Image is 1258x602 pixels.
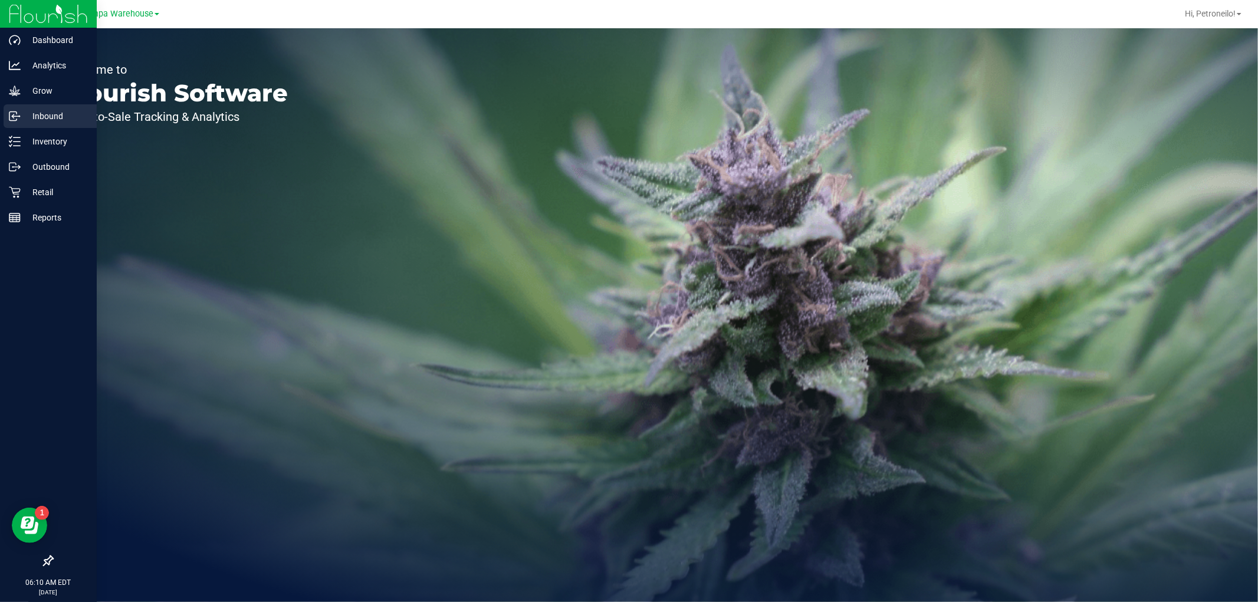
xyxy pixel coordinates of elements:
[9,136,21,147] inline-svg: Inventory
[9,85,21,97] inline-svg: Grow
[21,58,91,73] p: Analytics
[5,577,91,588] p: 06:10 AM EDT
[9,60,21,71] inline-svg: Analytics
[21,210,91,225] p: Reports
[9,161,21,173] inline-svg: Outbound
[35,506,49,520] iframe: Resource center unread badge
[21,84,91,98] p: Grow
[64,64,288,75] p: Welcome to
[21,33,91,47] p: Dashboard
[12,508,47,543] iframe: Resource center
[21,185,91,199] p: Retail
[1185,9,1236,18] span: Hi, Petroneilo!
[9,34,21,46] inline-svg: Dashboard
[9,212,21,223] inline-svg: Reports
[64,81,288,105] p: Flourish Software
[21,134,91,149] p: Inventory
[64,111,288,123] p: Seed-to-Sale Tracking & Analytics
[81,9,153,19] span: Tampa Warehouse
[21,160,91,174] p: Outbound
[9,110,21,122] inline-svg: Inbound
[21,109,91,123] p: Inbound
[5,588,91,597] p: [DATE]
[9,186,21,198] inline-svg: Retail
